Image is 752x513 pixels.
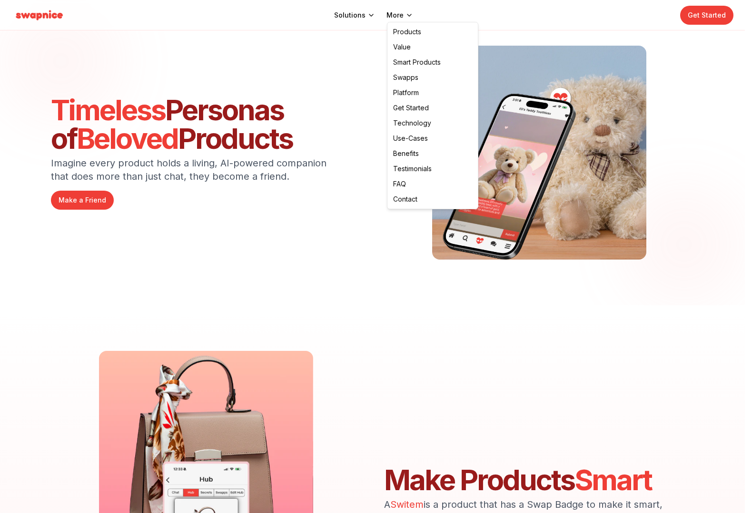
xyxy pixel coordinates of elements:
a: Contact [389,192,476,207]
span: Beloved [77,121,178,155]
img: AI Personas Chat Interface [432,46,646,260]
a: Swapps [389,70,476,85]
span: Switem [390,499,424,510]
p: Imagine every product holds a living, AI-powered companion that does more than just chat, they be... [51,156,336,183]
a: Get Started [389,100,476,116]
a: Make a Friend [51,191,114,210]
a: Products [389,24,476,39]
img: Swapnice Logo [11,8,67,23]
h2: Personas of Products [51,96,361,153]
h2: Make Products [384,465,694,494]
a: Use-Cases [389,131,476,146]
div: More [387,22,478,209]
a: FAQ [389,176,476,192]
button: Solutions [334,10,375,20]
a: Smart Products [389,55,476,70]
span: Timeless [51,93,165,127]
button: More [386,10,413,20]
a: Value [389,39,476,55]
span: Smart [574,463,652,497]
a: Benefits [389,146,476,161]
a: Testimonials [389,161,476,176]
a: Get Started [680,6,733,25]
a: Technology [389,116,476,131]
a: Platform [389,85,476,100]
